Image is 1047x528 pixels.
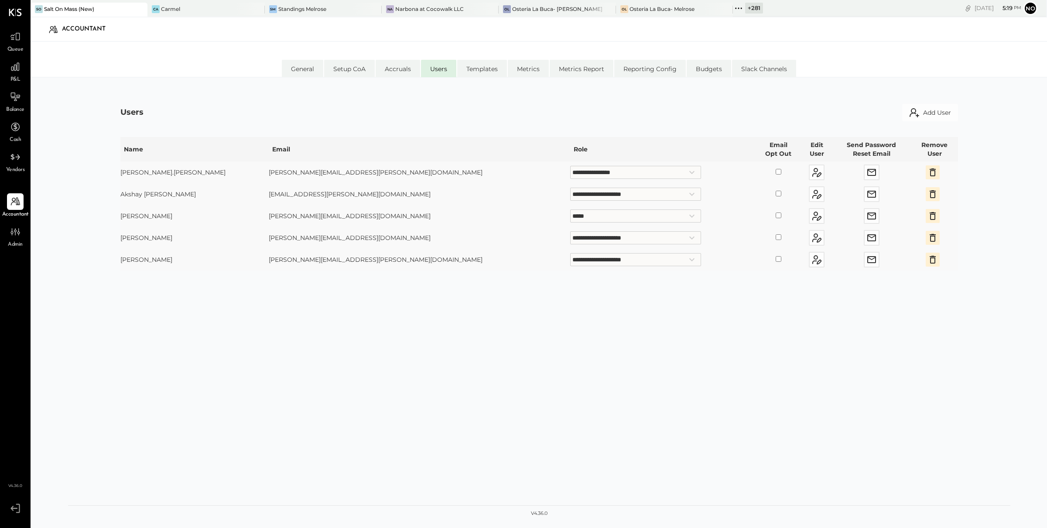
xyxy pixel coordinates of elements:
[0,58,30,84] a: P&L
[120,183,269,205] td: Akshay [PERSON_NAME]
[269,5,277,13] div: SM
[120,205,269,227] td: [PERSON_NAME]
[531,510,547,517] div: v 4.36.0
[0,89,30,114] a: Balance
[2,211,29,219] span: Accountant
[6,106,24,114] span: Balance
[508,60,549,77] li: Metrics
[120,249,269,271] td: [PERSON_NAME]
[269,137,570,161] th: Email
[62,22,114,36] div: Accountant
[120,107,144,118] div: Users
[278,5,326,13] div: Standings Melrose
[975,4,1021,12] div: [DATE]
[755,137,801,161] th: Email Opt Out
[324,60,375,77] li: Setup CoA
[120,137,269,161] th: Name
[614,60,686,77] li: Reporting Config
[269,227,570,249] td: [PERSON_NAME][EMAIL_ADDRESS][DOMAIN_NAME]
[376,60,420,77] li: Accruals
[0,119,30,144] a: Cash
[0,149,30,174] a: Vendors
[395,5,464,13] div: Narbona at Cocowalk LLC
[620,5,628,13] div: OL
[570,137,755,161] th: Role
[832,137,911,161] th: Send Password Reset Email
[269,205,570,227] td: [PERSON_NAME][EMAIL_ADDRESS][DOMAIN_NAME]
[269,249,570,271] td: [PERSON_NAME][EMAIL_ADDRESS][PERSON_NAME][DOMAIN_NAME]
[550,60,613,77] li: Metrics Report
[44,5,94,13] div: Salt On Mass (New)
[911,137,958,161] th: Remove User
[282,60,323,77] li: General
[10,76,21,84] span: P&L
[421,60,456,77] li: Users
[745,3,763,14] div: + 281
[687,60,731,77] li: Budgets
[630,5,695,13] div: Osteria La Buca- Melrose
[1023,1,1037,15] button: No
[120,161,269,183] td: [PERSON_NAME].[PERSON_NAME]
[0,193,30,219] a: Accountant
[269,161,570,183] td: [PERSON_NAME][EMAIL_ADDRESS][PERSON_NAME][DOMAIN_NAME]
[964,3,972,13] div: copy link
[6,166,25,174] span: Vendors
[0,223,30,249] a: Admin
[35,5,43,13] div: SO
[902,104,958,121] button: Add User
[7,46,24,54] span: Queue
[457,60,507,77] li: Templates
[386,5,394,13] div: Na
[732,60,796,77] li: Slack Channels
[0,28,30,54] a: Queue
[8,241,23,249] span: Admin
[152,5,160,13] div: Ca
[10,136,21,144] span: Cash
[269,183,570,205] td: [EMAIL_ADDRESS][PERSON_NAME][DOMAIN_NAME]
[161,5,180,13] div: Carmel
[802,137,832,161] th: Edit User
[120,227,269,249] td: [PERSON_NAME]
[503,5,511,13] div: OL
[512,5,602,13] div: Osteria La Buca- [PERSON_NAME][GEOGRAPHIC_DATA]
